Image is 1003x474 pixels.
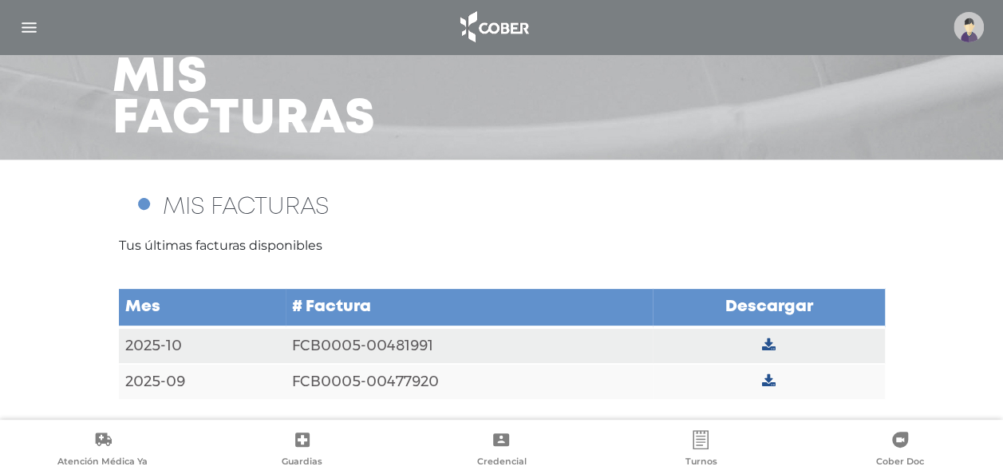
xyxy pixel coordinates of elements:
td: 2025-10 [119,327,286,364]
img: logo_cober_home-white.png [452,8,535,46]
p: Tus últimas facturas disponibles [119,236,885,255]
span: Cober Doc [876,456,924,470]
a: Atención Médica Ya [3,430,203,471]
td: FCB0005-00477920 [286,364,653,400]
td: # Factura [286,288,653,327]
span: MIS FACTURAS [163,196,329,218]
span: Guardias [282,456,322,470]
td: Descargar [653,288,884,327]
span: Atención Médica Ya [57,456,148,470]
span: Turnos [685,456,717,470]
td: Mes [119,288,286,327]
a: Guardias [203,430,402,471]
td: FCB0005-00481991 [286,327,653,364]
span: Credencial [476,456,526,470]
img: Cober_menu-lines-white.svg [19,18,39,38]
a: Turnos [601,430,800,471]
a: Cober Doc [800,430,1000,471]
h3: Mis facturas [113,57,376,140]
img: profile-placeholder.svg [954,12,984,42]
a: Credencial [402,430,602,471]
td: 2025-09 [119,364,286,400]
